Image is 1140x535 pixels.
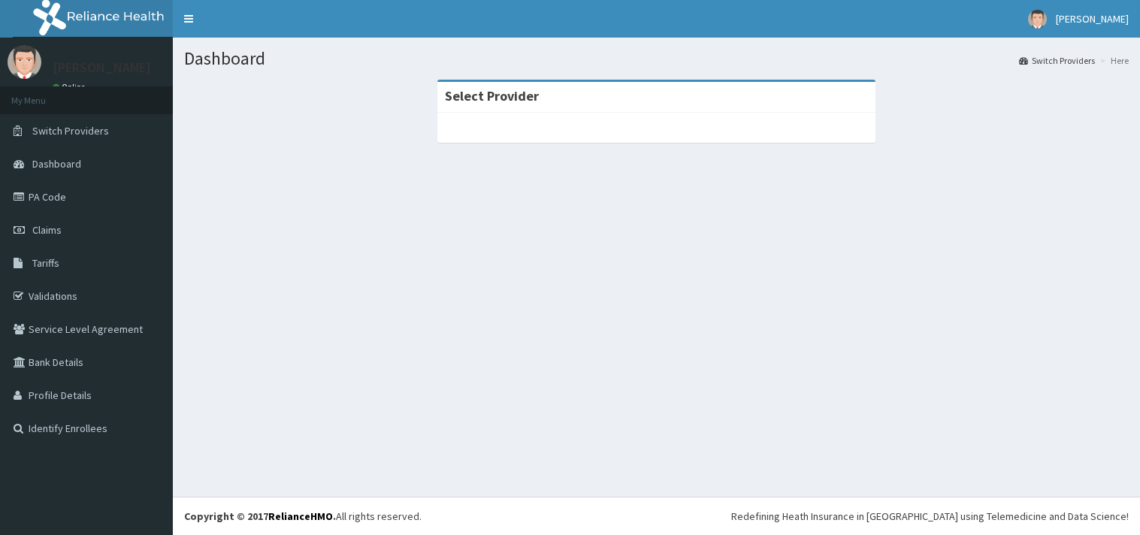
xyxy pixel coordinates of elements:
[268,509,333,523] a: RelianceHMO
[8,45,41,79] img: User Image
[184,509,336,523] strong: Copyright © 2017 .
[731,509,1129,524] div: Redefining Heath Insurance in [GEOGRAPHIC_DATA] using Telemedicine and Data Science!
[53,61,151,74] p: [PERSON_NAME]
[1019,54,1095,67] a: Switch Providers
[32,157,81,171] span: Dashboard
[53,82,89,92] a: Online
[32,124,109,138] span: Switch Providers
[184,49,1129,68] h1: Dashboard
[1096,54,1129,67] li: Here
[1056,12,1129,26] span: [PERSON_NAME]
[1028,10,1047,29] img: User Image
[32,256,59,270] span: Tariffs
[445,87,539,104] strong: Select Provider
[32,223,62,237] span: Claims
[173,497,1140,535] footer: All rights reserved.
